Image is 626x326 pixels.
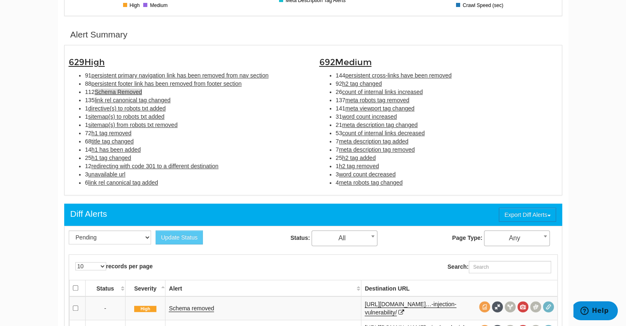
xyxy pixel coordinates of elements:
[336,170,558,178] li: 3
[345,97,410,103] span: meta robots tag removed
[95,97,170,103] span: link rel canonical tag changed
[342,130,425,136] span: count of internal links decreased
[291,235,310,241] strong: Status:
[336,96,558,104] li: 137
[85,296,125,320] td: -
[91,80,242,87] span: persistent footer link has been removed from footer section
[85,129,307,137] li: 72
[319,57,372,68] span: 692
[85,80,307,88] li: 88
[469,261,551,273] input: Search:
[339,146,414,153] span: meta description tag removed
[336,162,558,170] li: 1
[169,305,214,312] a: Schema removed
[336,104,558,113] li: 141
[75,262,153,270] label: records per page
[336,71,558,80] li: 144
[85,154,307,162] li: 25
[88,113,164,120] span: sitemap(s) to robots txt added
[85,71,307,80] li: 91
[543,301,554,312] span: Redirect chain
[342,155,376,161] span: h2 tag added
[312,232,377,244] span: All
[342,122,418,128] span: meta description tag changed
[336,129,558,137] li: 53
[492,301,503,312] span: Full Source Diff
[342,80,382,87] span: h2 tag changed
[336,154,558,162] li: 25
[339,171,396,178] span: word count decreased
[91,155,131,161] span: h1 tag changed
[573,301,618,322] iframe: Opens a widget where you can find more information
[91,130,131,136] span: h1 tag removed
[335,57,372,68] span: Medium
[345,72,451,79] span: persistent cross-links have been removed
[336,145,558,154] li: 7
[85,145,307,154] li: 14
[517,301,528,312] span: View screenshot
[85,280,125,296] th: Status: activate to sort column ascending
[91,138,134,145] span: title tag changed
[505,301,516,312] span: View headers
[345,105,414,112] span: meta viewport tag changed
[75,262,106,270] select: records per page
[336,121,558,129] li: 21
[85,113,307,121] li: 1
[336,88,558,96] li: 26
[85,162,307,170] li: 12
[156,230,203,244] button: Update Status
[125,280,165,296] th: Severity: activate to sort column descending
[88,105,165,112] span: directive(s) to robots txt added
[339,179,403,186] span: meta robots tag changed
[85,88,307,96] li: 112
[484,230,550,246] span: Any
[88,122,177,128] span: sitemap(s) from robots txt removed
[312,230,377,246] span: All
[342,113,397,120] span: word count increased
[88,179,158,186] span: link rel canonical tag added
[165,280,361,296] th: Alert: activate to sort column ascending
[336,80,558,88] li: 92
[530,301,541,312] span: Compare screenshots
[85,170,307,178] li: 3
[447,261,551,273] label: Search:
[91,146,141,153] span: h1 has been added
[336,178,558,187] li: 4
[134,306,156,312] span: High
[336,113,558,121] li: 31
[70,28,128,41] div: Alert Summary
[339,163,379,169] span: h2 tag removed
[70,208,107,220] div: Diff Alerts
[336,137,558,145] li: 7
[84,57,105,68] span: High
[361,280,557,296] th: Destination URL
[85,178,307,187] li: 6
[69,57,105,68] span: 629
[484,232,549,244] span: Any
[499,208,556,222] button: Export Diff Alerts
[452,235,482,241] strong: Page Type:
[88,171,125,178] span: unavailable url
[339,138,408,145] span: meta description tag added
[91,72,268,79] span: persistent primary navigation link has been removed from nav section
[85,137,307,145] li: 68
[85,121,307,129] li: 1
[342,89,423,95] span: count of internal links increased
[91,163,219,169] span: redirecting with code 301 to a different destination
[85,104,307,113] li: 1
[479,301,490,312] span: View source
[365,301,456,316] a: [URL][DOMAIN_NAME]…-injection-vulnerability/
[85,96,307,104] li: 135
[95,89,142,95] span: Schema Removed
